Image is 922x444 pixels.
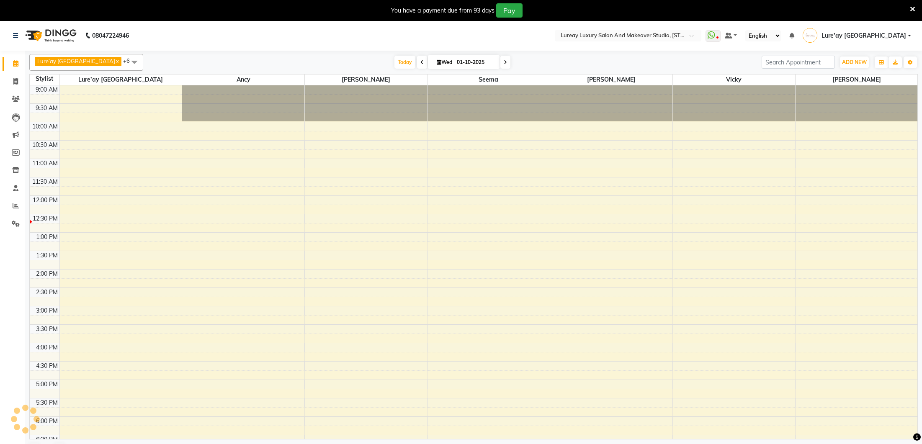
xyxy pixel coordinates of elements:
[796,74,918,85] span: [PERSON_NAME]
[428,74,550,85] span: Seema
[31,177,59,186] div: 11:30 AM
[37,58,115,64] span: Lure’ay [GEOGRAPHIC_DATA]
[842,59,867,65] span: ADD NEW
[34,362,59,370] div: 4:30 PM
[60,74,182,85] span: Lure’ay [GEOGRAPHIC_DATA]
[34,85,59,94] div: 9:00 AM
[34,104,59,113] div: 9:30 AM
[31,196,59,205] div: 12:00 PM
[31,159,59,168] div: 11:00 AM
[34,325,59,334] div: 3:30 PM
[803,28,817,43] img: Lure’ay India
[34,233,59,241] div: 1:00 PM
[822,31,906,40] span: Lure’ay [GEOGRAPHIC_DATA]
[34,269,59,278] div: 2:00 PM
[394,56,415,69] span: Today
[496,3,523,18] button: Pay
[123,57,136,64] span: +6
[435,59,454,65] span: Wed
[182,74,304,85] span: Ancy
[31,122,59,131] div: 10:00 AM
[391,6,494,15] div: You have a payment due from 93 days
[92,24,129,47] b: 08047224946
[34,251,59,260] div: 1:30 PM
[840,56,869,68] button: ADD NEW
[34,343,59,352] div: 4:00 PM
[673,74,795,85] span: Vicky
[31,214,59,223] div: 12:30 PM
[305,74,427,85] span: [PERSON_NAME]
[30,74,59,83] div: Stylist
[762,56,835,69] input: Search Appointment
[34,380,59,389] div: 5:00 PM
[34,398,59,407] div: 5:30 PM
[34,288,59,297] div: 2:30 PM
[454,56,496,69] input: 2025-10-01
[21,24,79,47] img: logo
[31,141,59,149] div: 10:30 AM
[550,74,672,85] span: [PERSON_NAME]
[34,417,59,426] div: 6:00 PM
[34,306,59,315] div: 3:00 PM
[115,58,119,64] a: x
[34,435,59,444] div: 6:30 PM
